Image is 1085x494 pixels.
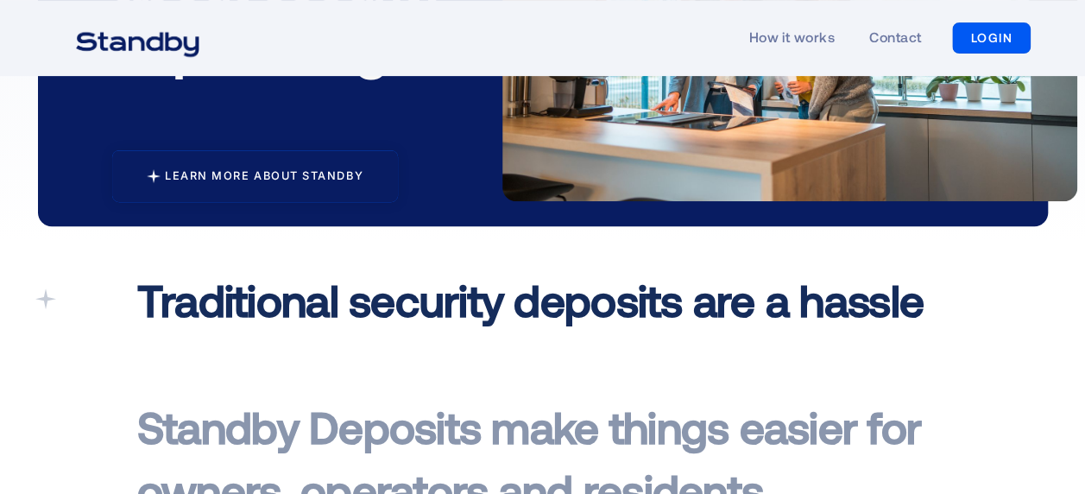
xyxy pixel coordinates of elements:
[54,21,221,55] a: home
[112,150,398,202] a: Learn more about standby
[165,169,363,183] div: Learn more about standby
[952,22,1031,54] a: LOGIN
[137,273,924,326] span: Traditional security deposits are a hassle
